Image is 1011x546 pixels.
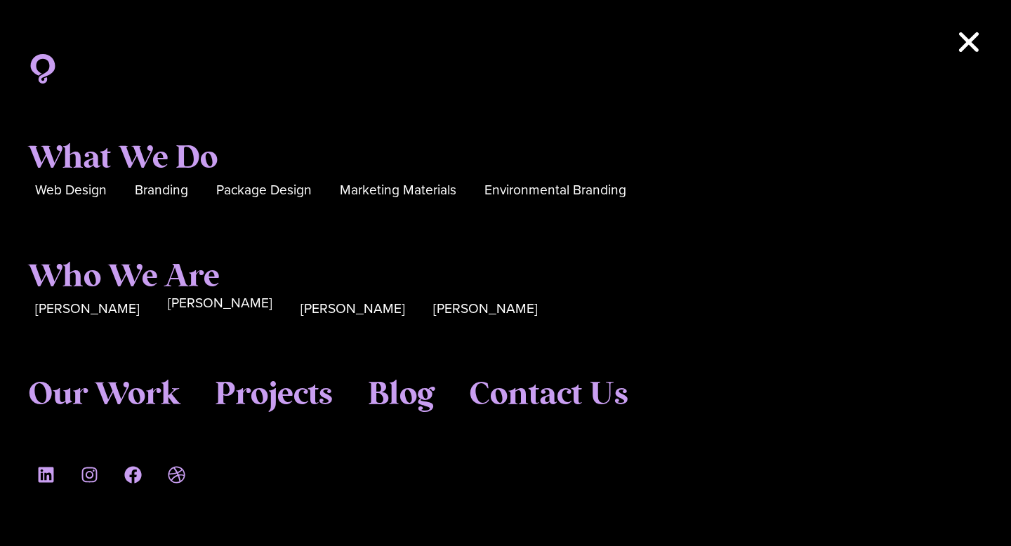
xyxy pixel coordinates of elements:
[215,376,333,414] a: Projects
[28,140,218,178] a: What We Do
[484,180,626,201] a: Environmental Branding
[300,298,405,320] a: [PERSON_NAME]
[340,180,456,201] a: Marketing Materials
[35,298,140,320] a: [PERSON_NAME]
[368,376,434,414] a: Blog
[35,180,107,201] a: Web Design
[469,376,628,414] a: Contact Us
[28,258,220,296] a: Who We Are
[955,28,983,56] a: Close
[168,293,272,314] a: [PERSON_NAME]
[135,180,188,201] a: Branding
[216,180,312,201] a: Package Design
[433,298,538,320] a: [PERSON_NAME]
[28,376,180,414] a: Our Work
